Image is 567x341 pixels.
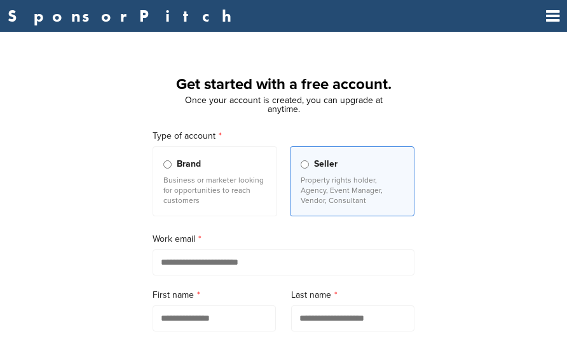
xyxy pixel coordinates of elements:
label: Last name [291,288,414,302]
input: Brand Business or marketer looking for opportunities to reach customers [163,160,172,169]
h1: Get started with a free account. [137,73,430,96]
label: First name [153,288,276,302]
span: Once your account is created, you can upgrade at anytime. [185,95,383,115]
a: SponsorPitch [8,8,240,24]
p: Business or marketer looking for opportunities to reach customers [163,175,266,205]
label: Work email [153,232,414,246]
p: Property rights holder, Agency, Event Manager, Vendor, Consultant [301,175,404,205]
span: Brand [177,157,201,171]
label: Type of account [153,129,414,143]
span: Seller [314,157,338,171]
input: Seller Property rights holder, Agency, Event Manager, Vendor, Consultant [301,160,309,169]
